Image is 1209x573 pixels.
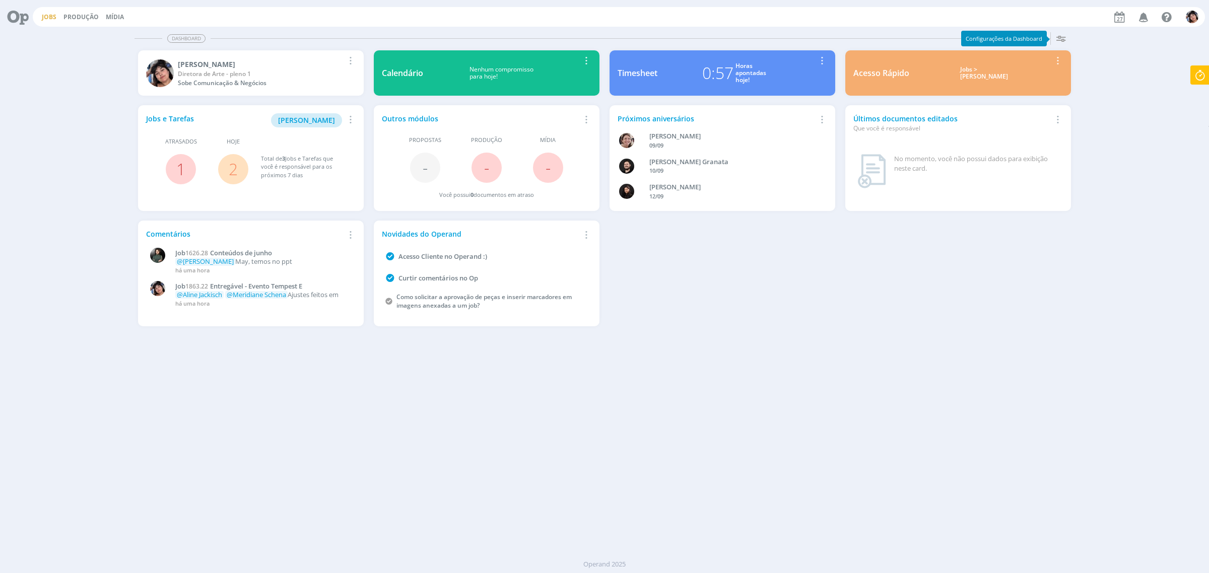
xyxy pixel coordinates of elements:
[177,257,234,266] span: @[PERSON_NAME]
[649,131,812,141] div: Aline Beatriz Jackisch
[396,293,572,310] a: Como solicitar a aprovação de peças e inserir marcadores em imagens anexadas a um job?
[106,13,124,21] a: Mídia
[423,66,580,81] div: Nenhum compromisso para hoje!
[150,281,165,296] img: E
[423,157,428,178] span: -
[540,136,556,145] span: Mídia
[894,154,1059,174] div: No momento, você não possui dados para exibição neste card.
[227,137,240,146] span: Hoje
[853,113,1051,133] div: Últimos documentos editados
[484,157,489,178] span: -
[735,62,766,84] div: Horas apontadas hoje!
[271,113,342,127] button: [PERSON_NAME]
[271,115,342,124] a: [PERSON_NAME]
[1185,8,1199,26] button: E
[177,290,222,299] span: @Aline Jackisch
[853,67,909,79] div: Acesso Rápido
[261,155,346,180] div: Total de Jobs e Tarefas que você é responsável para os próximos 7 dias
[619,184,634,199] img: L
[439,191,534,199] div: Você possui documentos em atraso
[175,282,351,291] a: Job1863.22Entregável - Evento Tempest E
[227,290,286,299] span: @Meridiane Schena
[146,113,344,127] div: Jobs e Tarefas
[42,13,56,21] a: Jobs
[150,248,165,263] img: M
[63,13,99,21] a: Produção
[398,252,487,261] a: Acesso Cliente no Operand :)
[546,157,551,178] span: -
[60,13,102,21] button: Produção
[649,182,812,192] div: Luana da Silva de Andrade
[146,59,174,87] img: E
[176,158,185,180] a: 1
[175,258,351,266] p: May, temos no ppt
[702,61,733,85] div: 0:57
[1186,11,1198,23] img: E
[178,59,344,69] div: Eliana Hochscheidt
[398,273,478,282] a: Curtir comentários no Op
[619,133,634,148] img: A
[382,229,580,239] div: Novidades do Operand
[138,50,364,96] a: E[PERSON_NAME]Diretora de Arte - pleno 1Sobe Comunicação & Negócios
[103,13,127,21] button: Mídia
[618,113,816,124] div: Próximos aniversários
[165,137,197,146] span: Atrasados
[409,136,441,145] span: Propostas
[649,192,663,200] span: 12/09
[382,67,423,79] div: Calendário
[178,69,344,79] div: Diretora de Arte - pleno 1
[167,34,206,43] span: Dashboard
[649,157,812,167] div: Bruno Corralo Granata
[282,155,285,162] span: 3
[471,191,474,198] span: 0
[229,158,238,180] a: 2
[175,266,210,274] span: há uma hora
[649,141,663,149] span: 09/09
[610,50,836,96] a: Timesheet0:57Horasapontadashoje!
[618,67,657,79] div: Timesheet
[175,249,351,257] a: Job1626.28Conteúdos de junho
[185,282,208,291] span: 1863.22
[649,167,663,174] span: 10/09
[382,113,580,124] div: Outros módulos
[619,159,634,174] img: B
[175,291,351,299] p: Ajustes feitos em
[961,31,1047,46] div: Configurações da Dashboard
[146,229,344,239] div: Comentários
[39,13,59,21] button: Jobs
[278,115,335,125] span: [PERSON_NAME]
[471,136,502,145] span: Produção
[185,249,208,257] span: 1626.28
[857,154,886,188] img: dashboard_not_found.png
[853,124,1051,133] div: Que você é responsável
[210,281,302,291] span: Entregável - Evento Tempest E
[178,79,344,88] div: Sobe Comunicação & Negócios
[175,300,210,307] span: há uma hora
[917,66,1051,81] div: Jobs > [PERSON_NAME]
[210,248,272,257] span: Conteúdos de junho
